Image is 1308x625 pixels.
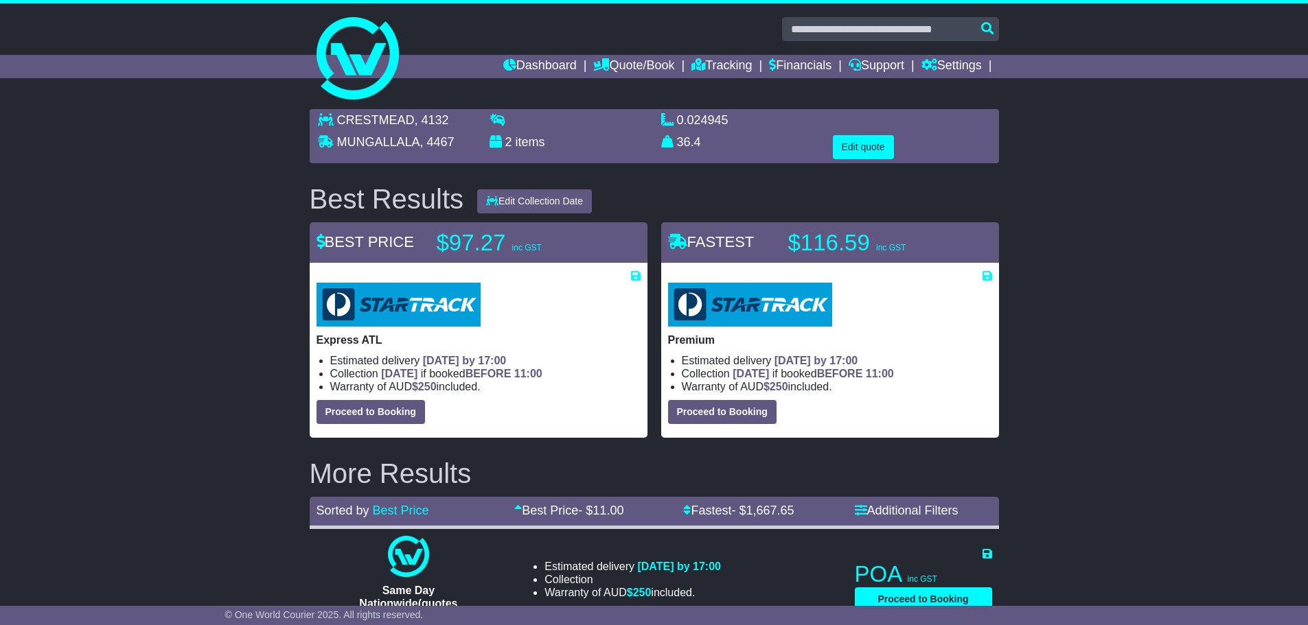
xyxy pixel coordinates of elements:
span: Same Day Nationwide(quotes take 0.5-1 hour) [359,585,457,622]
p: $116.59 [788,229,960,257]
li: Collection [544,573,721,586]
span: items [516,135,545,149]
button: Edit quote [833,135,894,159]
a: Additional Filters [855,504,959,517]
p: $97.27 [437,229,608,257]
span: FASTEST [668,233,755,250]
li: Warranty of AUD included. [544,586,721,599]
span: $ [627,587,652,598]
li: Collection [682,367,992,380]
button: Proceed to Booking [855,587,992,611]
span: $ [764,381,788,392]
span: , 4132 [415,113,449,127]
a: Fastest- $1,667.65 [683,504,794,517]
h2: More Results [310,458,999,488]
a: Quote/Book [593,55,674,78]
span: - $ [732,504,794,517]
span: BEFORE [817,368,863,379]
span: 11.00 [593,504,623,517]
li: Collection [330,367,641,380]
span: $ [412,381,437,392]
span: inc GST [876,243,906,252]
button: Proceed to Booking [668,400,777,424]
span: 250 [418,381,437,392]
button: Edit Collection Date [477,189,592,213]
p: POA [855,561,992,588]
a: Best Price- $11.00 [514,504,623,517]
div: Best Results [303,184,471,214]
img: One World Courier: Same Day Nationwide(quotes take 0.5-1 hour) [388,536,429,577]
a: Financials [769,55,831,78]
button: Proceed to Booking [317,400,425,424]
span: 36.4 [677,135,701,149]
span: MUNGALLALA [337,135,420,149]
span: 11:00 [866,368,894,379]
span: [DATE] by 17:00 [637,561,721,572]
p: Premium [668,333,992,346]
span: BEST PRICE [317,233,414,250]
span: 1,667.65 [746,504,794,517]
span: [DATE] [381,368,417,379]
li: Estimated delivery [682,354,992,367]
p: Express ATL [317,333,641,346]
span: 250 [770,381,788,392]
li: Warranty of AUD included. [682,380,992,393]
span: BEFORE [466,368,512,379]
span: [DATE] by 17:00 [423,355,507,366]
a: Dashboard [503,55,577,78]
span: inc GST [512,243,542,252]
span: if booked [381,368,542,379]
span: - $ [578,504,623,517]
li: Estimated delivery [544,560,721,573]
a: Best Price [373,504,429,517]
span: , 4467 [420,135,455,149]
a: Settings [921,55,982,78]
span: inc GST [908,574,937,584]
span: 250 [633,587,652,598]
span: 11:00 [514,368,542,379]
span: 0.024945 [677,113,728,127]
span: © One World Courier 2025. All rights reserved. [225,609,424,620]
span: [DATE] by 17:00 [775,355,858,366]
li: Warranty of AUD included. [330,380,641,393]
a: Tracking [691,55,752,78]
a: Support [849,55,904,78]
span: 2 [505,135,512,149]
span: [DATE] [733,368,769,379]
span: Sorted by [317,504,369,517]
span: if booked [733,368,893,379]
img: StarTrack: Express ATL [317,283,481,327]
span: CRESTMEAD [337,113,415,127]
img: StarTrack: Premium [668,283,832,327]
li: Estimated delivery [330,354,641,367]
